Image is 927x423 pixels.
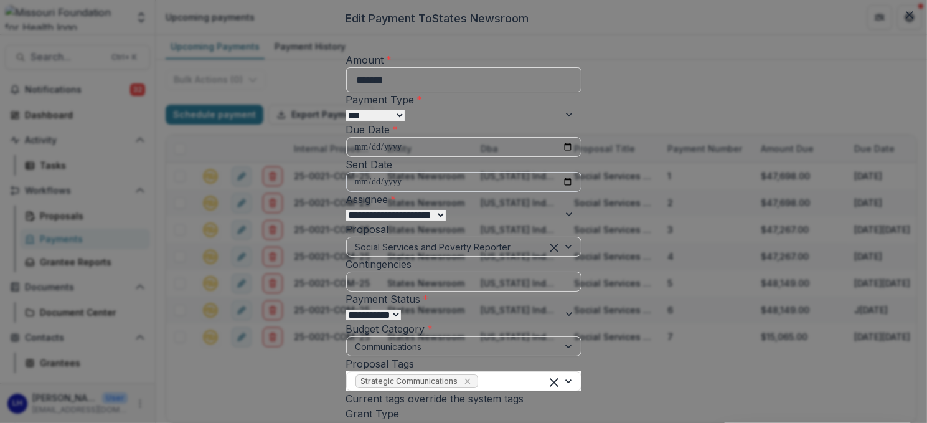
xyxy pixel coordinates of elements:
label: Payment Type [346,93,423,106]
label: Proposal Tags [346,358,415,370]
label: Sent Date [346,158,393,171]
button: Close [900,5,920,25]
label: Contingencies [346,258,412,270]
div: Clear selected options [550,375,558,388]
label: Budget Category [346,323,433,335]
label: Amount [346,54,392,66]
div: Clear selected options [550,240,558,254]
label: Payment Status [346,293,429,305]
label: Assignee [346,193,397,206]
label: Proposal [346,223,389,235]
label: Due Date [346,123,398,136]
label: Grant Type [346,407,400,420]
span: Strategic Communications [361,377,458,386]
div: Current tags override the system tags [346,391,581,406]
div: Remove Strategic Communications [461,375,474,387]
